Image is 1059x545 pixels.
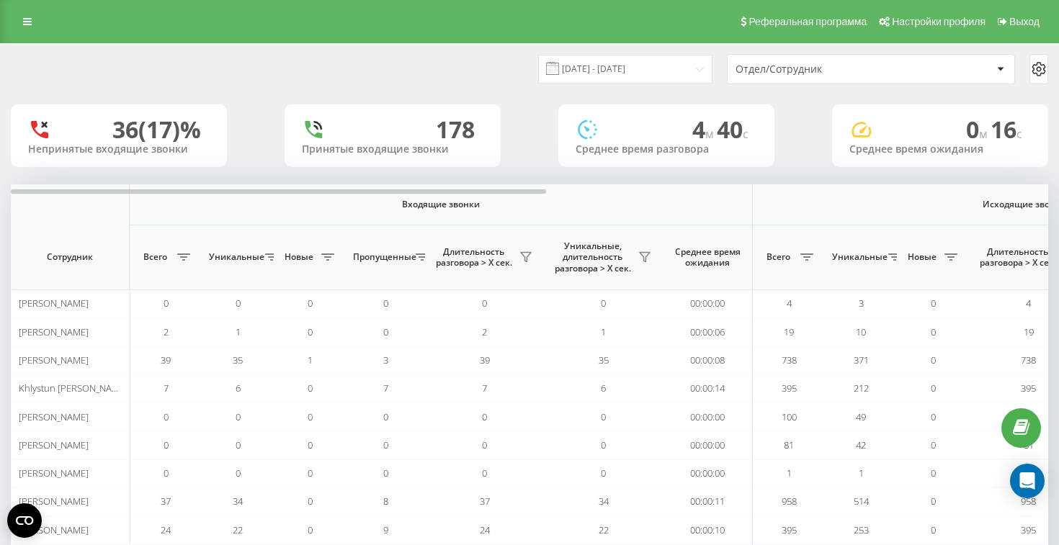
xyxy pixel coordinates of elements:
span: 395 [782,382,797,395]
span: 1 [308,353,313,366]
td: 00:00:11 [663,487,753,515]
span: 42 [856,438,866,451]
span: 0 [601,410,606,423]
span: 0 [236,467,241,479]
span: 34 [233,495,243,508]
span: 395 [782,523,797,536]
td: 00:00:14 [663,374,753,402]
span: [PERSON_NAME] [19,438,89,451]
span: 0 [308,297,313,310]
td: 00:00:00 [663,459,753,487]
span: 16 [991,114,1022,145]
span: Выход [1009,16,1040,27]
span: 4 [692,114,717,145]
div: 36 (17)% [112,116,201,143]
span: 0 [601,438,606,451]
span: 0 [308,382,313,395]
span: 0 [383,438,388,451]
span: Всего [760,251,796,263]
span: 0 [383,467,388,479]
span: [PERSON_NAME] [19,495,89,508]
div: Среднее время разговора [576,143,757,156]
span: Новые [281,251,317,263]
span: [PERSON_NAME] [19,353,89,366]
span: 0 [482,438,487,451]
span: 81 [784,438,794,451]
span: 6 [236,382,241,395]
span: 212 [854,382,869,395]
span: 4 [1026,297,1031,310]
span: 0 [164,438,169,451]
span: 35 [233,353,243,366]
span: [PERSON_NAME] [19,325,89,338]
span: Длительность разговора > Х сек. [976,246,1059,269]
span: 0 [601,467,606,479]
span: 7 [383,382,388,395]
span: 0 [308,410,313,423]
span: 0 [931,523,936,536]
span: 24 [161,523,171,536]
span: 2 [164,325,169,338]
td: 00:00:00 [663,431,753,459]
span: 1 [859,467,864,479]
span: 371 [854,353,869,366]
span: 253 [854,523,869,536]
span: Реферальная программа [749,16,867,27]
span: м [979,126,991,142]
span: 0 [931,297,936,310]
span: 40 [717,114,749,145]
span: 0 [308,523,313,536]
div: Open Intercom Messenger [1010,464,1045,498]
span: 0 [931,353,936,366]
span: 0 [164,410,169,423]
span: 49 [856,410,866,423]
span: 1 [601,325,606,338]
span: 22 [233,523,243,536]
span: 0 [482,297,487,310]
span: 3 [859,297,864,310]
span: 24 [480,523,490,536]
span: 0 [164,297,169,310]
span: [PERSON_NAME] [19,523,89,536]
td: 00:00:08 [663,346,753,374]
td: 00:00:10 [663,516,753,544]
div: Непринятые входящие звонки [28,143,210,156]
span: 7 [482,382,487,395]
span: 0 [308,325,313,338]
span: Входящие звонки [167,199,715,210]
span: Khlystun [PERSON_NAME] [19,382,128,395]
span: 8 [383,495,388,508]
span: 958 [782,495,797,508]
span: 0 [931,382,936,395]
span: Всего [137,251,173,263]
span: 37 [480,495,490,508]
span: 395 [1021,523,1036,536]
span: 0 [164,467,169,479]
span: Длительность разговора > Х сек. [432,246,515,269]
span: 9 [383,523,388,536]
span: Среднее время ожидания [674,246,741,269]
span: 738 [782,353,797,366]
div: Среднее время ожидания [849,143,1031,156]
span: 39 [161,353,171,366]
span: [PERSON_NAME] [19,297,89,310]
span: 0 [931,467,936,479]
span: Пропущенные [353,251,411,263]
span: Настройки профиля [892,16,986,27]
span: 0 [383,297,388,310]
span: 1 [236,325,241,338]
span: 2 [482,325,487,338]
span: 0 [482,410,487,423]
span: 34 [599,495,609,508]
span: 0 [383,410,388,423]
button: Open CMP widget [7,503,42,538]
div: Принятые входящие звонки [302,143,483,156]
td: 00:00:00 [663,289,753,317]
span: 738 [1021,353,1036,366]
span: [PERSON_NAME] [19,410,89,423]
span: 0 [931,410,936,423]
span: 0 [308,438,313,451]
span: c [1016,126,1022,142]
span: 37 [161,495,171,508]
span: м [705,126,717,142]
